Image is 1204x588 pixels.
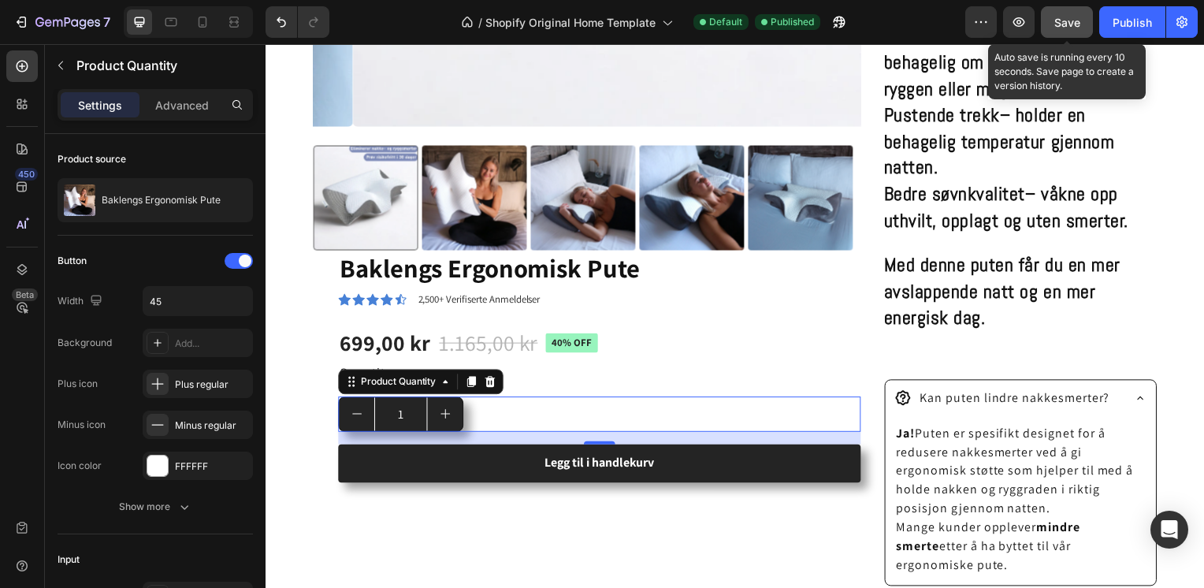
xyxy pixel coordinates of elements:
[92,333,174,348] div: Product Quantity
[64,184,95,216] img: product feature img
[485,102,591,208] img: 175614054268ac93fecb7ae7959494
[1054,16,1080,29] span: Save
[58,254,87,268] div: Button
[72,404,599,442] button: Legg til i handlekurv
[1041,6,1093,38] button: Save
[72,285,166,317] div: 699,00 kr
[266,6,329,38] div: Undo/Redo
[1113,14,1152,31] div: Publish
[771,15,814,29] span: Published
[58,493,253,521] button: Show more
[175,460,249,474] div: FFFFFF
[58,377,98,391] div: Plus icon
[635,478,820,514] strong: mindre smerte
[58,291,106,312] div: Width
[153,250,276,266] p: 2,500+ Verifiserte Anmeldelser
[175,337,249,351] div: Add...
[78,97,122,114] p: Settings
[635,478,886,534] p: Mange kunder opplever etter å ha byttet til vår ergonomiske pute.
[72,208,599,245] h1: Baklengs Ergonomisk Pute
[622,59,739,84] strong: Pustende trekk
[12,288,38,301] div: Beta
[266,102,372,208] img: 175614054268ac93fe74b295245079
[175,378,249,392] div: Plus regular
[58,418,106,432] div: Minus icon
[478,14,482,31] span: /
[103,13,110,32] p: 7
[635,384,654,400] strong: Ja!
[155,97,209,114] p: Advanced
[1150,511,1188,549] div: Open Intercom Messenger
[72,321,599,343] div: Quantity
[622,210,898,289] p: Med denne puten får du en mer avslappende natt og en mer energisk dag.
[102,195,221,206] p: Baklengs Ergonomisk Pute
[162,356,198,390] button: increment
[58,336,112,350] div: Background
[622,316,898,338] div: Rich Text Editor. Editing area: main
[76,56,247,75] p: Product Quantity
[109,356,162,390] input: quantity
[659,348,850,367] p: Kan puten lindre nakkesmerter?
[58,553,80,567] div: Input
[281,292,334,311] pre: 40% off
[281,415,391,431] div: Legg til i handlekurv
[376,102,481,208] img: 175621582368adba0f7a1035072972
[73,356,109,390] button: decrement
[58,459,102,473] div: Icon color
[58,152,126,166] div: Product source
[6,6,117,38] button: 7
[175,419,249,433] div: Minus regular
[635,383,886,478] p: Puten er spesifikt designet for å redusere nakkesmerter ved å gi ergonomisk støtte som hjelper ti...
[119,499,192,515] div: Show more
[1099,6,1165,38] button: Publish
[143,287,252,315] input: Auto
[709,15,742,29] span: Default
[622,139,765,163] strong: Bedre søvnkvalitet
[173,285,275,317] div: 1.165,00 kr
[266,44,1204,588] iframe: Design area
[15,168,38,180] div: 450
[485,14,656,31] span: Shopify Original Home Template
